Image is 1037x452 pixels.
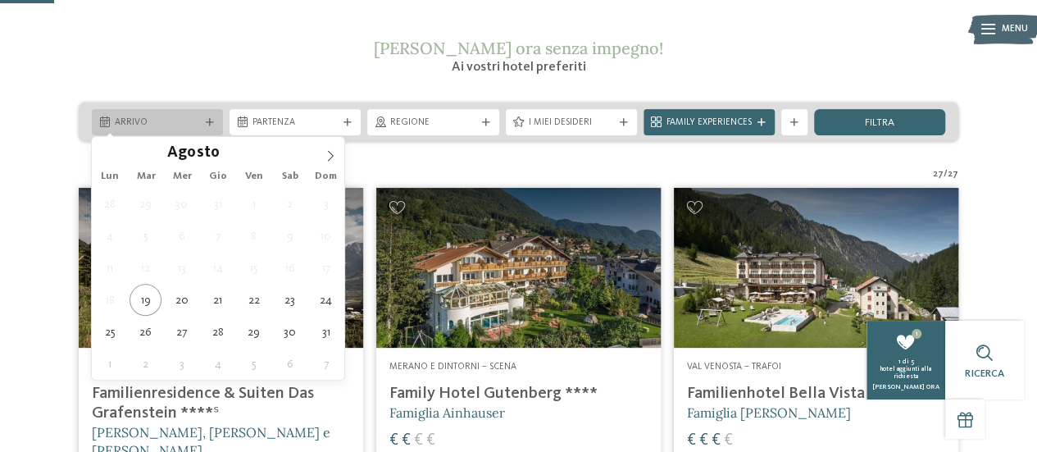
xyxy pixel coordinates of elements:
[911,358,914,365] span: 5
[452,61,586,74] span: Ai vostri hotel preferiti
[310,316,342,348] span: Agosto 31, 2025
[674,188,958,348] img: Cercate un hotel per famiglie? Qui troverete solo i migliori!
[130,348,161,380] span: Settembre 2, 2025
[666,116,752,130] span: Family Experiences
[687,384,945,404] h4: Familienhotel Bella Vista ****
[866,321,945,399] a: 1 1 di 5 hotel aggiunti alla richiesta [PERSON_NAME] ora
[130,284,161,316] span: Agosto 19, 2025
[238,284,270,316] span: Agosto 22, 2025
[390,116,475,130] span: Regione
[880,366,931,380] span: hotel aggiunti alla richiesta
[93,220,125,252] span: Agosto 4, 2025
[128,171,164,182] span: Mar
[274,284,306,316] span: Agosto 23, 2025
[414,432,423,449] span: €
[389,404,505,421] span: Famiglia Ainhauser
[872,384,939,390] span: [PERSON_NAME] ora
[236,171,272,182] span: Ven
[903,358,909,365] span: di
[238,252,270,284] span: Agosto 15, 2025
[238,220,270,252] span: Agosto 8, 2025
[166,220,198,252] span: Agosto 6, 2025
[166,316,198,348] span: Agosto 27, 2025
[202,316,234,348] span: Agosto 28, 2025
[200,171,236,182] span: Gio
[389,362,516,372] span: Merano e dintorni – Scena
[310,252,342,284] span: Agosto 17, 2025
[376,188,661,348] img: Family Hotel Gutenberg ****
[202,220,234,252] span: Agosto 7, 2025
[115,116,200,130] span: Arrivo
[238,188,270,220] span: Agosto 1, 2025
[202,252,234,284] span: Agosto 14, 2025
[130,220,161,252] span: Agosto 5, 2025
[948,168,958,181] span: 27
[93,188,125,220] span: Luglio 28, 2025
[92,384,350,423] h4: Familienresidence & Suiten Das Grafenstein ****ˢ
[274,220,306,252] span: Agosto 9, 2025
[202,348,234,380] span: Settembre 4, 2025
[310,284,342,316] span: Agosto 24, 2025
[912,329,921,339] span: 1
[426,432,435,449] span: €
[724,432,733,449] span: €
[93,252,125,284] span: Agosto 11, 2025
[933,168,944,181] span: 27
[166,284,198,316] span: Agosto 20, 2025
[308,171,344,182] span: Dom
[130,252,161,284] span: Agosto 12, 2025
[699,432,708,449] span: €
[402,432,411,449] span: €
[529,116,614,130] span: I miei desideri
[166,252,198,284] span: Agosto 13, 2025
[274,348,306,380] span: Settembre 6, 2025
[898,358,901,365] span: 1
[166,348,198,380] span: Settembre 3, 2025
[965,368,1004,379] span: Ricerca
[92,171,128,182] span: Lun
[252,116,338,130] span: Partenza
[167,146,219,162] span: Agosto
[274,316,306,348] span: Agosto 30, 2025
[219,144,273,161] input: Year
[687,404,851,421] span: Famiglia [PERSON_NAME]
[274,252,306,284] span: Agosto 16, 2025
[79,188,363,348] img: Cercate un hotel per famiglie? Qui troverete solo i migliori!
[687,432,696,449] span: €
[93,284,125,316] span: Agosto 18, 2025
[130,188,161,220] span: Luglio 29, 2025
[238,316,270,348] span: Agosto 29, 2025
[944,168,948,181] span: /
[164,171,200,182] span: Mer
[272,171,308,182] span: Sab
[865,118,894,129] span: filtra
[202,284,234,316] span: Agosto 21, 2025
[310,188,342,220] span: Agosto 3, 2025
[712,432,721,449] span: €
[687,362,781,372] span: Val Venosta – Trafoi
[389,384,648,404] h4: Family Hotel Gutenberg ****
[202,188,234,220] span: Luglio 31, 2025
[389,432,398,449] span: €
[274,188,306,220] span: Agosto 2, 2025
[166,188,198,220] span: Luglio 30, 2025
[310,220,342,252] span: Agosto 10, 2025
[238,348,270,380] span: Settembre 5, 2025
[93,348,125,380] span: Settembre 1, 2025
[310,348,342,380] span: Settembre 7, 2025
[93,316,125,348] span: Agosto 25, 2025
[374,38,663,58] span: [PERSON_NAME] ora senza impegno!
[130,316,161,348] span: Agosto 26, 2025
